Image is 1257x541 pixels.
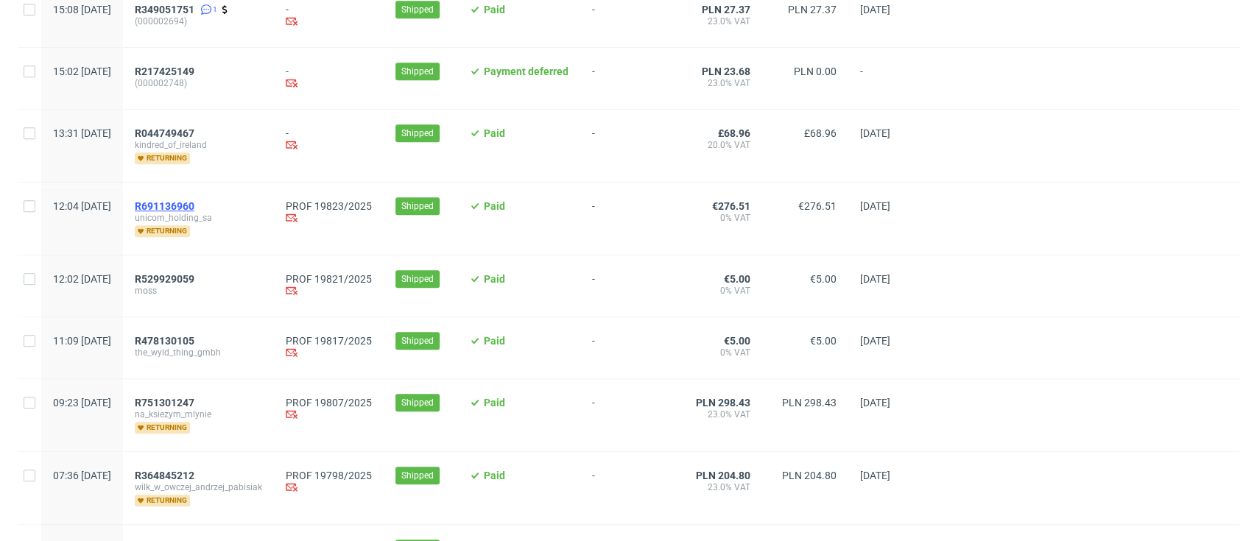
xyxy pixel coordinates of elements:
[135,139,262,151] span: kindred_of_ireland
[696,397,750,409] span: PLN 298.43
[135,335,197,347] a: R478130105
[782,470,837,481] span: PLN 204.80
[213,4,217,15] span: 1
[860,66,916,91] span: -
[286,335,372,347] a: PROF 19817/2025
[810,335,837,347] span: €5.00
[286,397,372,409] a: PROF 19807/2025
[135,481,262,493] span: wilk_w_owczej_andrzej_pabisiak
[724,273,750,285] span: €5.00
[688,481,750,493] span: 23.0% VAT
[702,4,750,15] span: PLN 27.37
[401,469,434,482] span: Shipped
[401,3,434,16] span: Shipped
[135,225,190,237] span: returning
[702,66,750,77] span: PLN 23.68
[135,4,194,15] span: R349051751
[135,409,262,420] span: na_ksiezym_mlynie
[782,397,837,409] span: PLN 298.43
[135,422,190,434] span: returning
[135,273,194,285] span: R529929059
[688,285,750,297] span: 0% VAT
[696,470,750,481] span: PLN 204.80
[718,127,750,139] span: £68.96
[286,127,372,153] div: -
[53,127,111,139] span: 13:31 [DATE]
[860,397,890,409] span: [DATE]
[135,66,197,77] a: R217425149
[135,212,262,224] span: unicom_holding_sa
[135,470,194,481] span: R364845212
[135,495,190,506] span: returning
[810,273,837,285] span: €5.00
[688,409,750,420] span: 23.0% VAT
[401,272,434,286] span: Shipped
[401,334,434,347] span: Shipped
[484,273,505,285] span: Paid
[592,273,664,299] span: -
[484,127,505,139] span: Paid
[860,273,890,285] span: [DATE]
[401,65,434,78] span: Shipped
[484,470,505,481] span: Paid
[860,200,890,212] span: [DATE]
[592,200,664,237] span: -
[688,212,750,224] span: 0% VAT
[286,273,372,285] a: PROF 19821/2025
[484,66,568,77] span: Payment deferred
[860,335,890,347] span: [DATE]
[197,4,217,15] a: 1
[401,396,434,409] span: Shipped
[135,273,197,285] a: R529929059
[860,470,890,481] span: [DATE]
[286,66,372,91] div: -
[794,66,837,77] span: PLN 0.00
[135,77,262,89] span: (000002748)
[135,200,197,212] a: R691136960
[401,127,434,140] span: Shipped
[135,347,262,358] span: the_wyld_thing_gmbh
[286,4,372,29] div: -
[484,4,505,15] span: Paid
[53,397,111,409] span: 09:23 [DATE]
[804,127,837,139] span: £68.96
[53,200,111,212] span: 12:04 [DATE]
[135,470,197,481] a: R364845212
[53,273,111,285] span: 12:02 [DATE]
[484,397,505,409] span: Paid
[401,199,434,213] span: Shipped
[688,77,750,89] span: 23.0% VAT
[788,4,837,15] span: PLN 27.37
[860,127,890,139] span: [DATE]
[135,127,197,139] a: R044749467
[592,470,664,506] span: -
[286,200,372,212] a: PROF 19823/2025
[135,335,194,347] span: R478130105
[53,335,111,347] span: 11:09 [DATE]
[860,4,890,15] span: [DATE]
[592,397,664,434] span: -
[286,470,372,481] a: PROF 19798/2025
[135,200,194,212] span: R691136960
[53,470,111,481] span: 07:36 [DATE]
[592,335,664,361] span: -
[592,4,664,29] span: -
[724,335,750,347] span: €5.00
[135,285,262,297] span: moss
[135,4,197,15] a: R349051751
[53,4,111,15] span: 15:08 [DATE]
[688,15,750,27] span: 23.0% VAT
[798,200,837,212] span: €276.51
[135,15,262,27] span: (000002694)
[135,397,194,409] span: R751301247
[135,66,194,77] span: R217425149
[592,66,664,91] span: -
[484,200,505,212] span: Paid
[135,152,190,164] span: returning
[688,347,750,358] span: 0% VAT
[484,335,505,347] span: Paid
[135,127,194,139] span: R044749467
[688,139,750,151] span: 20.0% VAT
[592,127,664,164] span: -
[135,397,197,409] a: R751301247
